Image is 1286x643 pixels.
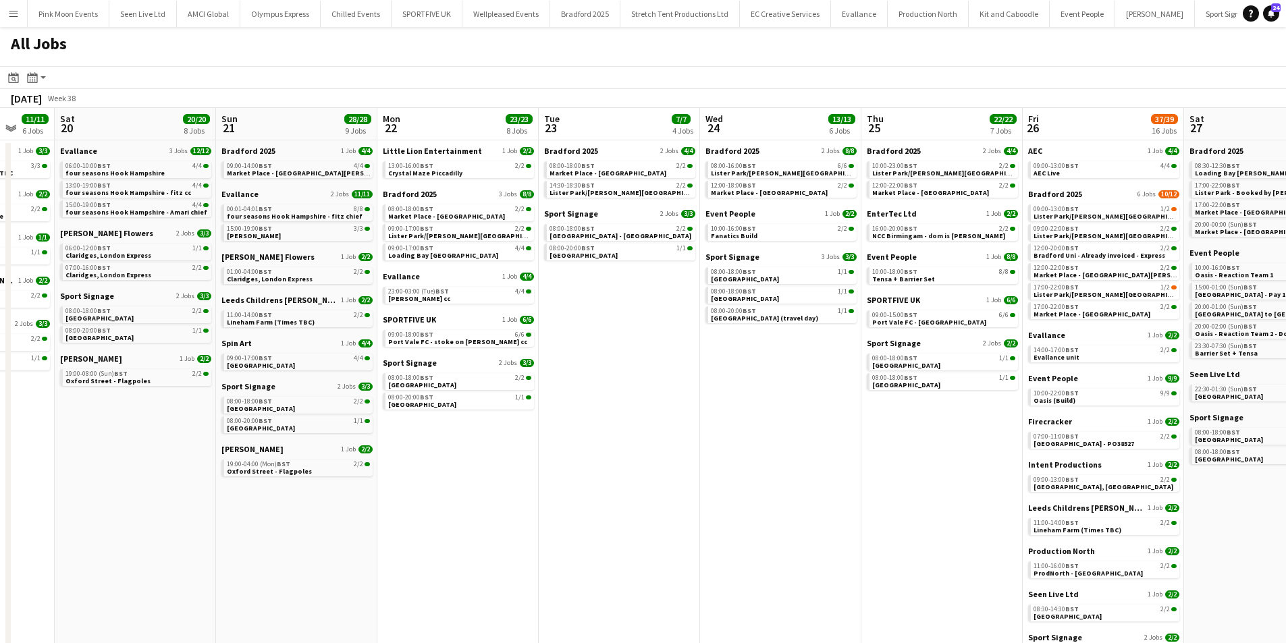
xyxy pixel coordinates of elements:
button: Evallance [831,1,888,27]
button: Kit and Caboodle [969,1,1050,27]
a: 24 [1263,5,1279,22]
button: Bradford 2025 [550,1,620,27]
button: Stretch Tent Productions Ltd [620,1,740,27]
button: Event People [1050,1,1115,27]
button: Olympus Express [240,1,321,27]
button: SPORTFIVE UK [392,1,462,27]
button: Wellpleased Events [462,1,550,27]
button: Pink Moon Events [28,1,109,27]
button: Chilled Events [321,1,392,27]
button: Seen Live Ltd [109,1,177,27]
button: AMCI Global [177,1,240,27]
button: Sport Signage [1195,1,1264,27]
button: Production North [888,1,969,27]
div: [DATE] [11,92,42,105]
button: EC Creative Services [740,1,831,27]
span: 24 [1271,3,1281,12]
button: [PERSON_NAME] [1115,1,1195,27]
